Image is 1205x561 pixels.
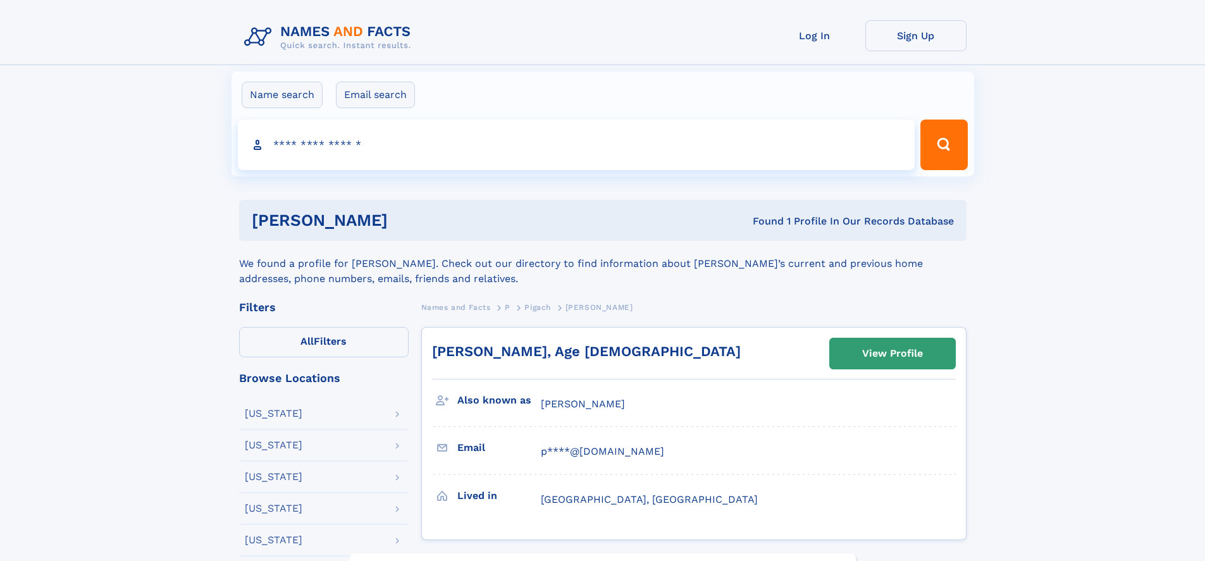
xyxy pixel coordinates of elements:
[245,440,302,450] div: [US_STATE]
[245,535,302,545] div: [US_STATE]
[865,20,967,51] a: Sign Up
[239,20,421,54] img: Logo Names and Facts
[505,299,510,315] a: P
[245,503,302,514] div: [US_STATE]
[764,20,865,51] a: Log In
[541,398,625,410] span: [PERSON_NAME]
[239,302,409,313] div: Filters
[239,327,409,357] label: Filters
[830,338,955,369] a: View Profile
[505,303,510,312] span: P
[570,214,954,228] div: Found 1 Profile In Our Records Database
[432,343,741,359] a: [PERSON_NAME], Age [DEMOGRAPHIC_DATA]
[524,299,551,315] a: Pigach
[421,299,491,315] a: Names and Facts
[245,472,302,482] div: [US_STATE]
[457,390,541,411] h3: Also known as
[252,213,571,228] h1: [PERSON_NAME]
[242,82,323,108] label: Name search
[238,120,915,170] input: search input
[336,82,415,108] label: Email search
[920,120,967,170] button: Search Button
[524,303,551,312] span: Pigach
[565,303,633,312] span: [PERSON_NAME]
[239,373,409,384] div: Browse Locations
[457,437,541,459] h3: Email
[245,409,302,419] div: [US_STATE]
[300,335,314,347] span: All
[457,485,541,507] h3: Lived in
[541,493,758,505] span: [GEOGRAPHIC_DATA], [GEOGRAPHIC_DATA]
[862,339,923,368] div: View Profile
[239,241,967,287] div: We found a profile for [PERSON_NAME]. Check out our directory to find information about [PERSON_N...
